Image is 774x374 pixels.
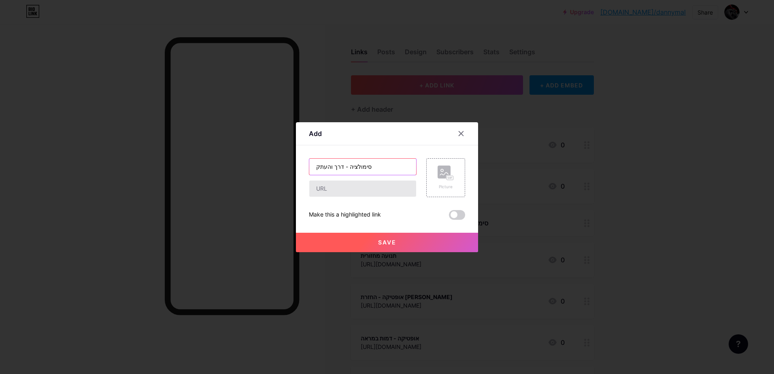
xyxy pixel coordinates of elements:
[438,184,454,190] div: Picture
[296,233,478,252] button: Save
[378,239,396,246] span: Save
[309,210,381,220] div: Make this a highlighted link
[309,129,322,138] div: Add
[309,159,416,175] input: Title
[309,181,416,197] input: URL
